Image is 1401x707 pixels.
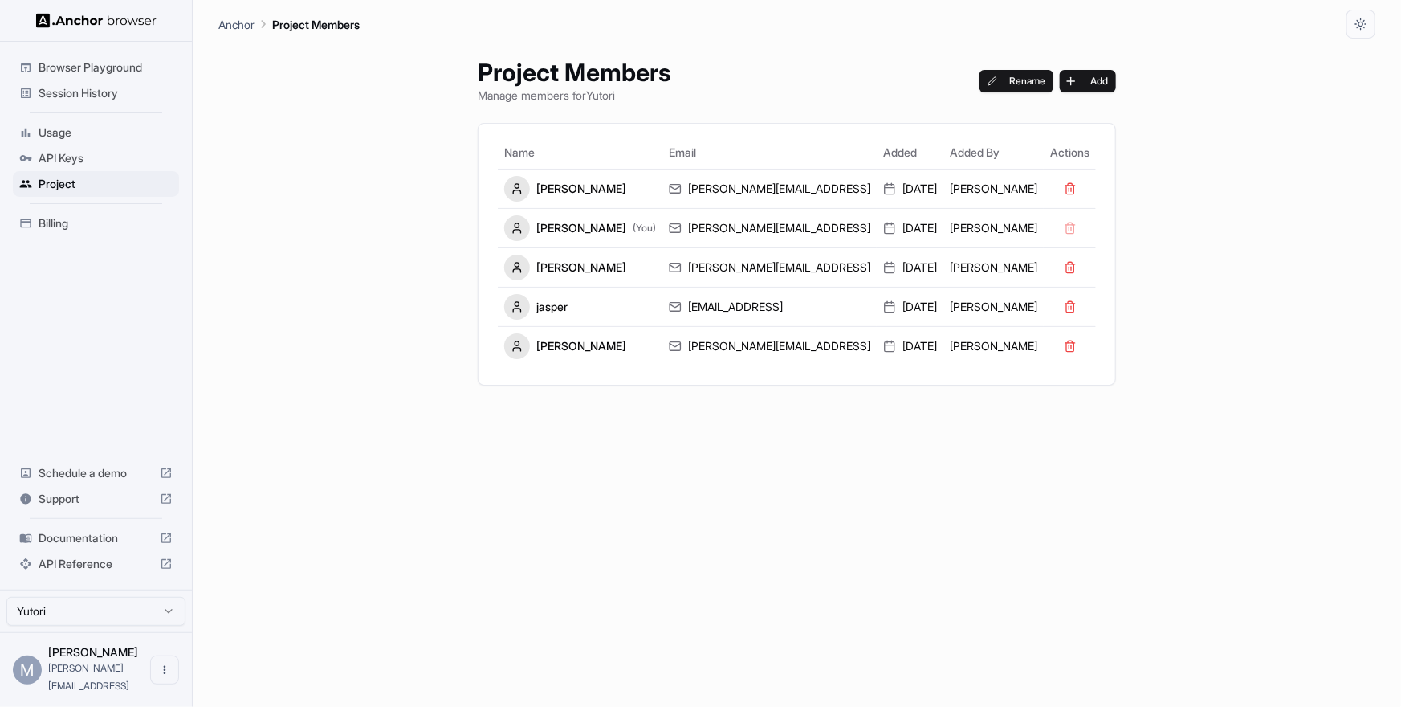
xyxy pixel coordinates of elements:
[943,169,1044,208] td: [PERSON_NAME]
[669,220,870,236] div: [PERSON_NAME][EMAIL_ADDRESS]
[633,222,656,235] span: (You)
[39,150,173,166] span: API Keys
[1060,70,1116,92] button: Add
[13,120,179,145] div: Usage
[1044,137,1096,169] th: Actions
[478,87,671,104] p: Manage members for Yutori
[943,326,1044,366] td: [PERSON_NAME]
[39,59,173,76] span: Browser Playground
[13,145,179,171] div: API Keys
[39,85,173,101] span: Session History
[504,294,656,320] div: jasper
[943,287,1044,326] td: [PERSON_NAME]
[39,125,173,141] span: Usage
[48,645,138,659] span: Miki Pokryvailo
[13,486,179,512] div: Support
[883,260,937,276] div: [DATE]
[36,13,157,28] img: Anchor Logo
[218,15,360,33] nav: breadcrumb
[979,70,1054,92] button: Rename
[498,137,662,169] th: Name
[13,551,179,577] div: API Reference
[478,58,671,87] h1: Project Members
[669,299,870,315] div: [EMAIL_ADDRESS]
[943,247,1044,287] td: [PERSON_NAME]
[218,16,255,33] p: Anchor
[13,460,179,486] div: Schedule a demo
[504,176,656,202] div: [PERSON_NAME]
[39,465,153,481] span: Schedule a demo
[662,137,877,169] th: Email
[504,333,656,359] div: [PERSON_NAME]
[39,556,153,572] span: API Reference
[13,171,179,197] div: Project
[48,662,129,692] span: miki@yutori.ai
[883,338,937,354] div: [DATE]
[13,525,179,551] div: Documentation
[39,176,173,192] span: Project
[13,55,179,80] div: Browser Playground
[877,137,943,169] th: Added
[150,656,179,685] button: Open menu
[943,137,1044,169] th: Added By
[669,181,870,197] div: [PERSON_NAME][EMAIL_ADDRESS]
[39,530,153,546] span: Documentation
[883,299,937,315] div: [DATE]
[504,215,656,241] div: [PERSON_NAME]
[883,181,937,197] div: [DATE]
[669,260,870,276] div: [PERSON_NAME][EMAIL_ADDRESS]
[272,16,360,33] p: Project Members
[883,220,937,236] div: [DATE]
[13,210,179,236] div: Billing
[39,215,173,231] span: Billing
[504,255,656,280] div: [PERSON_NAME]
[39,491,153,507] span: Support
[943,208,1044,247] td: [PERSON_NAME]
[669,338,870,354] div: [PERSON_NAME][EMAIL_ADDRESS]
[13,80,179,106] div: Session History
[13,656,42,685] div: M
